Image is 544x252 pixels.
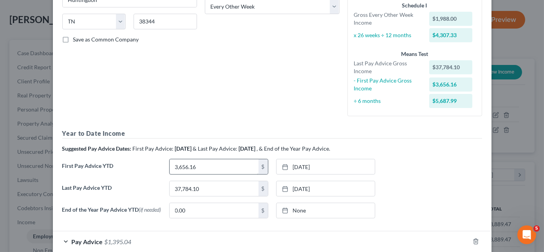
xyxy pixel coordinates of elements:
span: 5 [533,225,540,232]
div: $37,784.10 [429,60,472,74]
input: 0.00 [170,159,258,174]
div: $ [258,203,268,218]
span: (if needed) [139,206,161,213]
div: $3,656.16 [429,77,472,92]
span: $1,395.04 [105,238,132,245]
a: None [277,203,375,218]
iframe: Intercom live chat [517,225,536,244]
div: Last Pay Advice Gross Income [350,59,426,75]
div: x 26 weeks ÷ 12 months [350,31,426,39]
a: [DATE] [277,159,375,174]
div: $ [258,159,268,174]
a: [DATE] [277,181,375,196]
strong: [DATE] [175,145,192,152]
div: $5,687.99 [429,94,472,108]
div: Schedule I [354,2,475,9]
label: First Pay Advice YTD [58,159,165,181]
div: $ [258,181,268,196]
span: Save as Common Company [73,36,139,43]
div: Means Test [354,50,475,58]
span: , & End of the Year Pay Advice. [257,145,331,152]
input: 0.00 [170,181,258,196]
input: Enter zip... [134,14,197,29]
label: Last Pay Advice YTD [58,181,165,203]
strong: [DATE] [239,145,256,152]
div: $1,988.00 [429,12,472,26]
input: 0.00 [170,203,258,218]
label: End of the Year Pay Advice YTD [58,203,165,225]
h5: Year to Date Income [62,129,482,139]
span: First Pay Advice: [133,145,174,152]
span: Pay Advice [72,238,103,245]
div: - First Pay Advice Gross Income [350,77,426,92]
div: $4,307.33 [429,28,472,42]
div: ÷ 6 months [350,97,426,105]
div: Gross Every Other Week Income [350,11,426,27]
span: & Last Pay Advice: [193,145,238,152]
strong: Suggested Pay Advice Dates: [62,145,132,152]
